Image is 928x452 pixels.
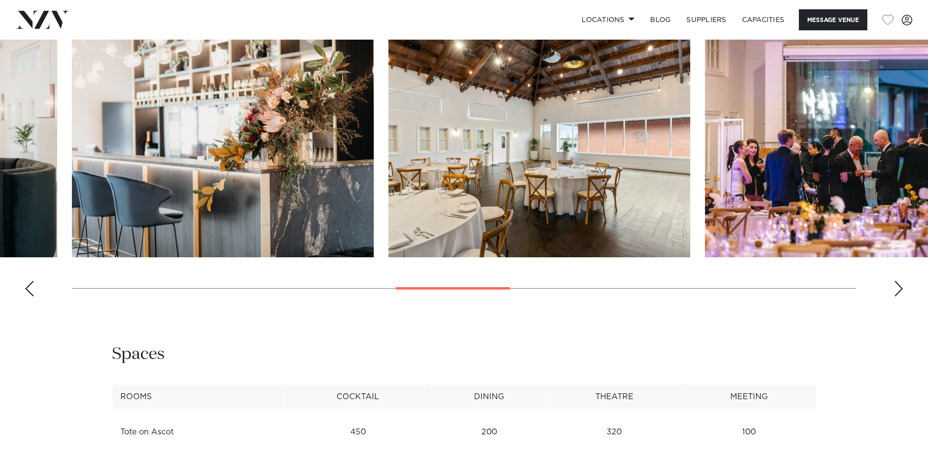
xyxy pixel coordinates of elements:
th: Cocktail [285,385,431,409]
td: 200 [431,420,547,444]
th: Theatre [547,385,682,409]
img: Floral installation on bar at Tote on Ascot [72,36,374,257]
button: Message Venue [799,9,867,30]
th: Rooms [112,385,285,409]
img: nzv-logo.png [16,11,69,28]
h2: Spaces [112,343,165,365]
td: 450 [285,420,431,444]
a: Locations [574,9,642,30]
td: Tote on Ascot [112,420,285,444]
th: Meeting [682,385,816,409]
td: 320 [547,420,682,444]
swiper-slide: 8 / 17 [72,36,374,257]
a: BLOG [642,9,679,30]
th: Dining [431,385,547,409]
img: Light-filled space at Tote on Ascot [388,36,690,257]
swiper-slide: 9 / 17 [388,36,690,257]
td: 100 [682,420,816,444]
a: SUPPLIERS [679,9,734,30]
a: Capacities [734,9,792,30]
